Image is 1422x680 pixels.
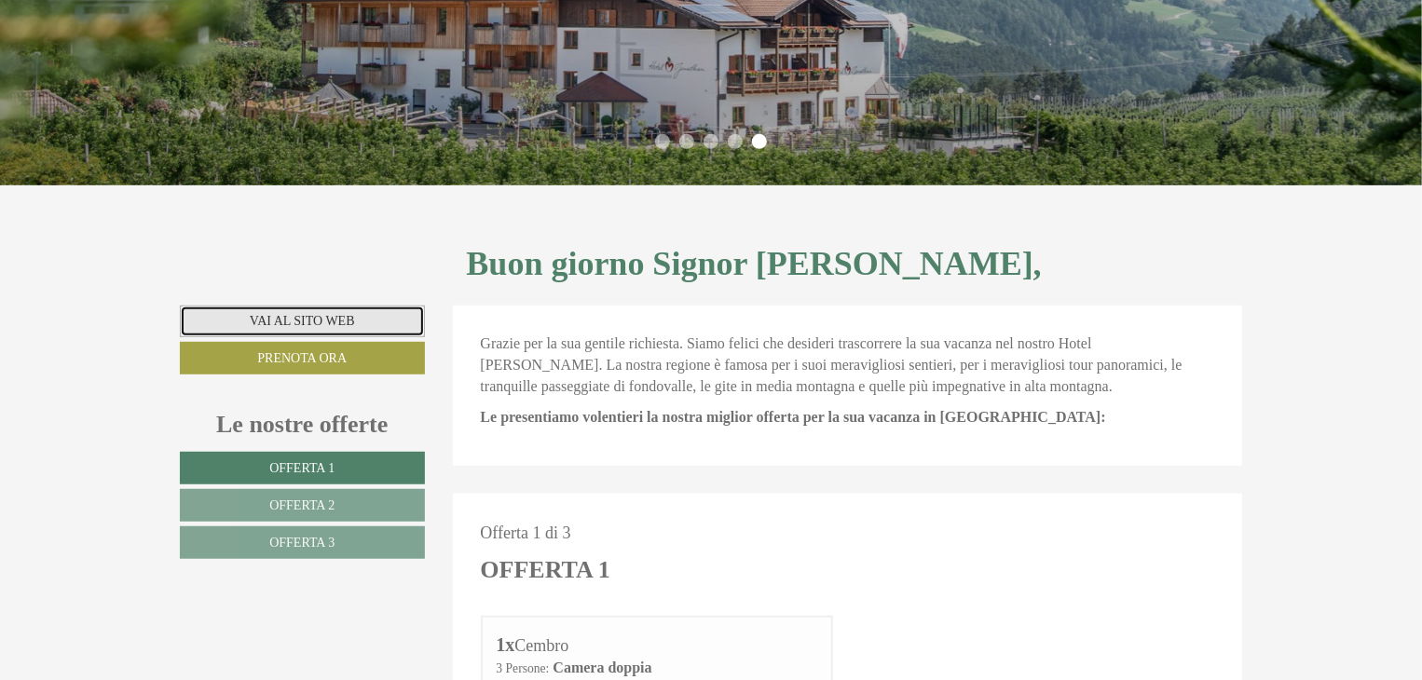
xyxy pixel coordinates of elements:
b: Camera doppia [554,660,652,675]
a: Prenota ora [180,342,425,374]
span: Offerta 1 [269,461,335,475]
span: Offerta 2 [269,498,335,512]
p: Grazie per la sua gentile richiesta. Siamo felici che desideri trascorrere la sua vacanza nel nos... [481,333,1215,398]
div: Le nostre offerte [180,407,425,442]
span: Offerta 3 [269,536,335,550]
div: Offerta 1 [481,552,610,587]
h1: Buon giorno Signor [PERSON_NAME], [467,246,1042,283]
a: Vai al sito web [180,306,425,337]
span: Offerta 1 di 3 [481,524,571,542]
strong: Le presentiamo volentieri la nostra miglior offerta per la sua vacanza in [GEOGRAPHIC_DATA]: [481,409,1106,425]
small: 3 Persone: [497,661,550,675]
div: Cembro [497,632,818,659]
b: 1x [497,634,515,655]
